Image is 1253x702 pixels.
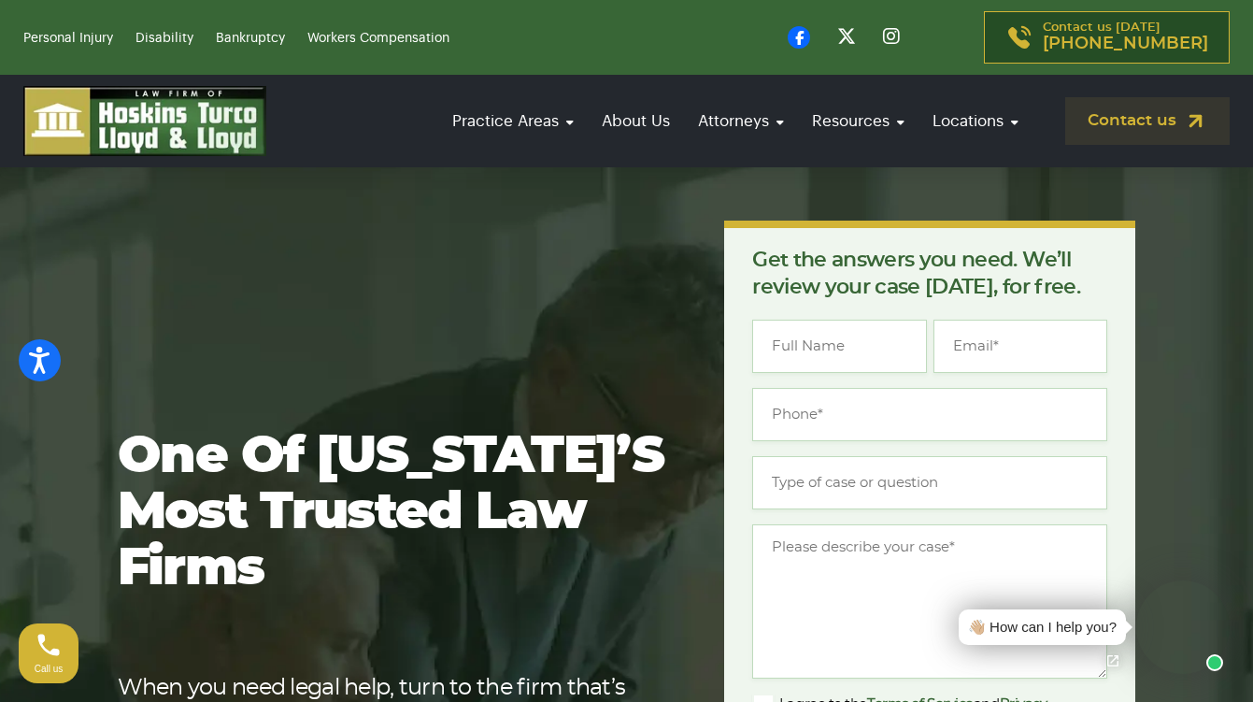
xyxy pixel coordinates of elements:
input: Phone* [752,388,1107,441]
input: Type of case or question [752,456,1107,509]
span: [PHONE_NUMBER] [1043,35,1208,53]
a: Workers Compensation [307,32,449,45]
a: Attorneys [689,94,793,148]
p: Contact us [DATE] [1043,21,1208,53]
h1: One of [US_STATE]’s most trusted law firms [118,429,665,597]
a: Resources [803,94,914,148]
a: Open chat [1093,641,1132,681]
div: 👋🏼 How can I help you? [968,617,1117,638]
a: Contact us [1065,97,1230,145]
a: Bankruptcy [216,32,285,45]
a: Contact us [DATE][PHONE_NUMBER] [984,11,1230,64]
a: Locations [923,94,1028,148]
input: Email* [933,320,1107,373]
a: Personal Injury [23,32,113,45]
input: Full Name [752,320,926,373]
a: Practice Areas [443,94,583,148]
p: Get the answers you need. We’ll review your case [DATE], for free. [752,247,1107,301]
a: About Us [592,94,679,148]
img: logo [23,86,266,156]
span: Call us [35,664,64,674]
a: Disability [135,32,193,45]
